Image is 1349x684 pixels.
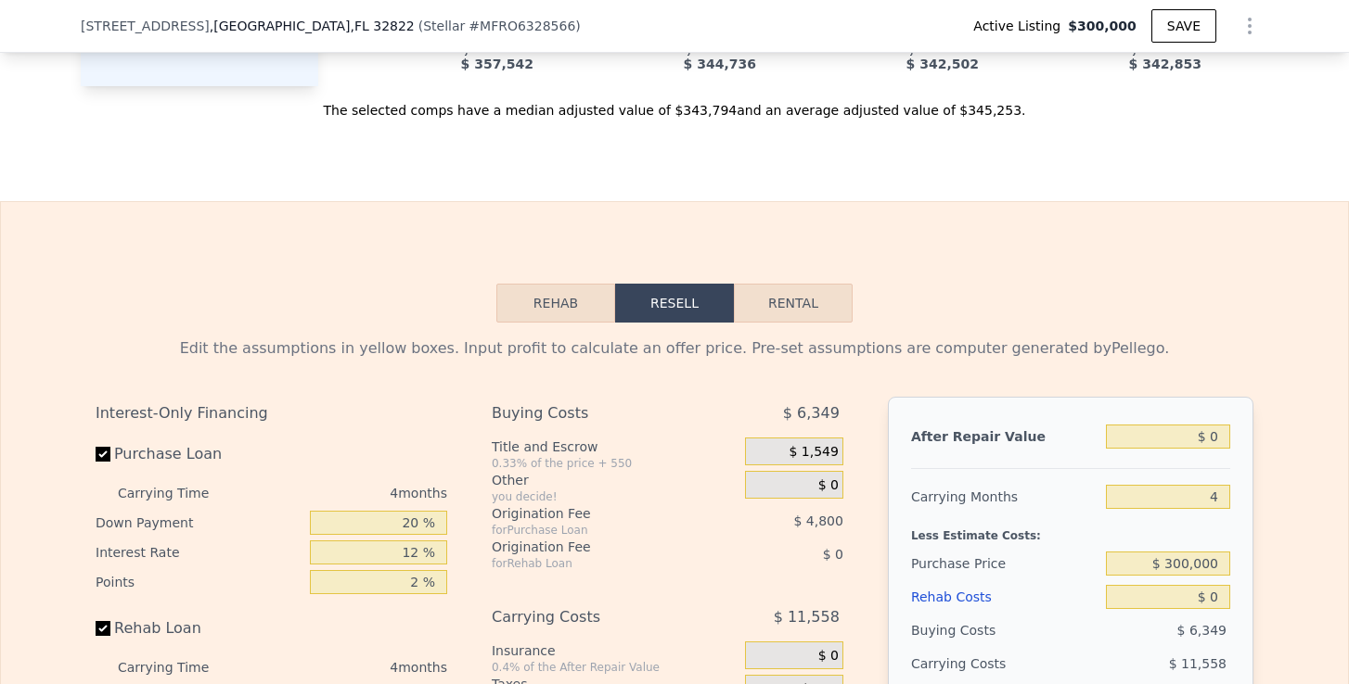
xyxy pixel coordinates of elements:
button: Rental [734,284,853,323]
span: Stellar [423,19,465,33]
div: Origination Fee [492,504,699,523]
button: Rehab [496,284,615,323]
div: Interest-Only Financing [96,397,447,430]
div: Carrying Costs [911,647,1027,680]
span: $ 11,558 [1169,656,1227,671]
span: [STREET_ADDRESS] [81,17,210,35]
div: Other [492,471,738,489]
div: The selected comps have a median adjusted value of $343,794 and an average adjusted value of $345... [81,86,1268,120]
span: $ 0 [823,547,843,562]
div: Points [96,567,302,597]
span: $ 344,736 [684,57,756,71]
div: you decide! [492,489,738,504]
span: Active Listing [973,17,1068,35]
span: , [GEOGRAPHIC_DATA] [210,17,415,35]
input: Purchase Loan [96,447,110,462]
span: $ 4,800 [793,513,842,528]
span: $ 11,558 [774,601,840,634]
div: Interest Rate [96,538,302,567]
div: Carrying Time [118,478,238,508]
label: Rehab Loan [96,612,302,645]
div: Carrying Months [911,480,1098,513]
div: Rehab Costs [911,580,1098,614]
span: $ 0 [818,477,839,494]
input: Rehab Loan [96,621,110,636]
div: ( ) [418,17,581,35]
span: $ 6,349 [783,397,840,430]
span: $ 342,853 [1129,57,1201,71]
div: After Repair Value [911,420,1098,453]
div: Buying Costs [911,614,1098,647]
div: 4 months [246,478,447,508]
div: Edit the assumptions in yellow boxes. Input profit to calculate an offer price. Pre-set assumptio... [96,337,1253,360]
span: $ 6,349 [1177,623,1227,638]
span: $ 342,502 [906,57,979,71]
div: Buying Costs [492,397,699,430]
div: 4 months [246,652,447,682]
span: $ 357,542 [461,57,533,71]
span: # MFRO6328566 [469,19,575,33]
span: $ 0 [818,648,839,665]
div: Carrying Time [118,652,238,682]
span: $ 1,549 [789,444,838,461]
div: for Purchase Loan [492,523,699,538]
div: Origination Fee [492,538,699,556]
span: $300,000 [1068,17,1137,35]
div: Purchase Price [911,547,1098,580]
div: Down Payment [96,508,302,538]
div: 0.33% of the price + 550 [492,456,738,471]
div: Title and Escrow [492,437,738,456]
div: Less Estimate Costs: [911,513,1230,547]
div: for Rehab Loan [492,556,699,571]
label: Purchase Loan [96,437,302,471]
span: , FL 32822 [350,19,414,33]
div: Insurance [492,641,738,660]
button: SAVE [1151,9,1216,43]
div: 0.4% of the After Repair Value [492,660,738,675]
button: Resell [615,284,734,323]
div: Carrying Costs [492,601,699,634]
button: Show Options [1231,7,1268,44]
